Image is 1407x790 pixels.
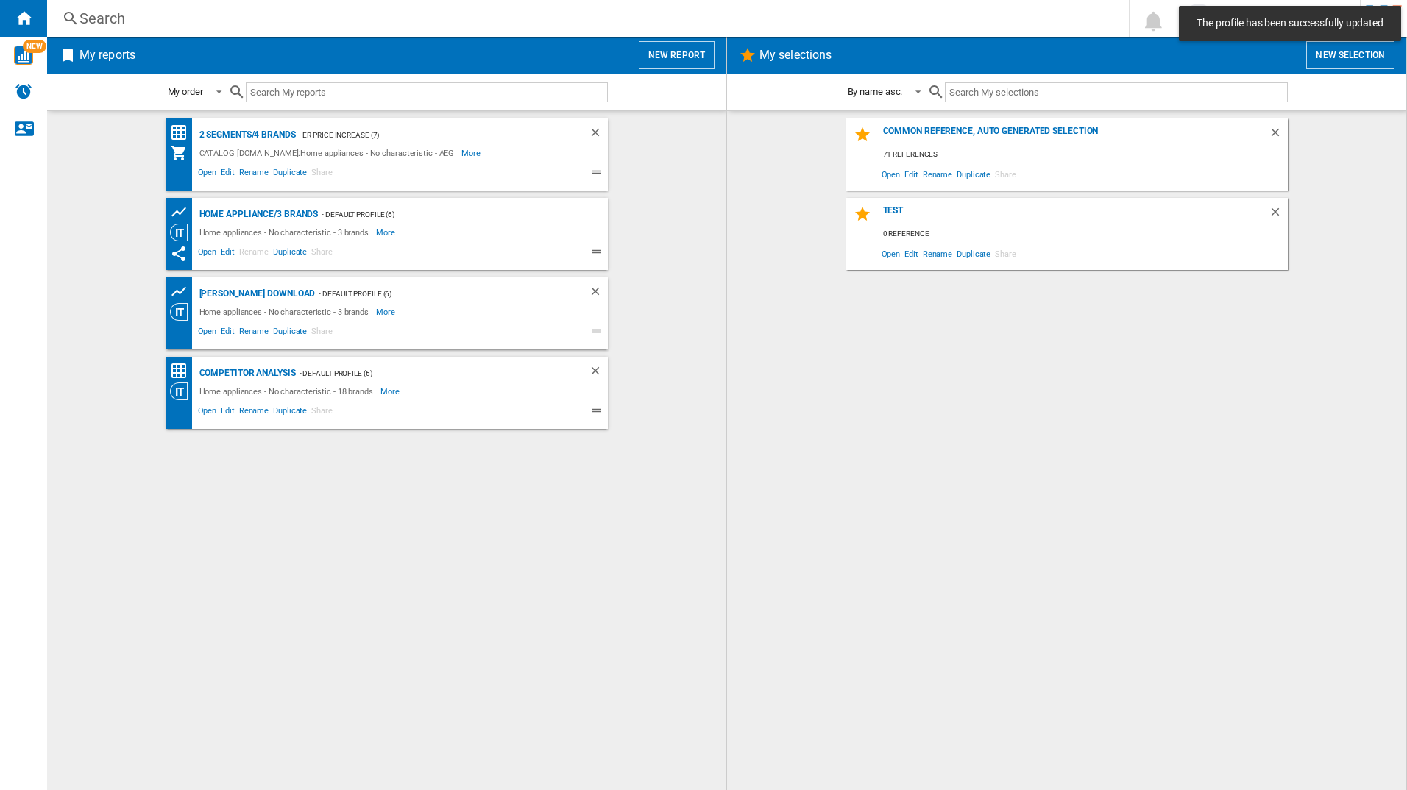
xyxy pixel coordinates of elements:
[315,285,559,303] div: - Default profile (6)
[954,243,993,263] span: Duplicate
[921,243,954,263] span: Rename
[196,144,462,162] div: CATALOG [DOMAIN_NAME]:Home appliances - No characteristic - AEG
[879,146,1288,164] div: 71 references
[170,303,196,321] div: Category View
[196,126,296,144] div: 2 segments/4 brands
[309,245,335,263] span: Share
[1306,41,1394,69] button: New selection
[170,224,196,241] div: Category View
[196,245,219,263] span: Open
[380,382,402,400] span: More
[237,404,271,421] span: Rename
[1269,126,1288,146] div: Delete
[237,245,271,263] span: Rename
[271,245,309,263] span: Duplicate
[461,144,483,162] span: More
[170,203,196,221] div: Product prices grid
[170,362,196,380] div: Price Matrix
[1192,16,1388,31] span: The profile has been successfully updated
[879,164,903,184] span: Open
[271,404,309,421] span: Duplicate
[219,324,237,342] span: Edit
[589,285,608,303] div: Delete
[993,243,1018,263] span: Share
[168,86,203,97] div: My order
[879,126,1269,146] div: Common reference, auto generated selection
[309,324,335,342] span: Share
[170,245,188,263] ng-md-icon: This report has been shared with you
[1269,205,1288,225] div: Delete
[170,144,196,162] div: My Assortment
[756,41,834,69] h2: My selections
[318,205,578,224] div: - Default profile (6)
[23,40,46,53] span: NEW
[237,324,271,342] span: Rename
[219,245,237,263] span: Edit
[196,303,376,321] div: Home appliances - No characteristic - 3 brands
[902,243,921,263] span: Edit
[237,166,271,183] span: Rename
[196,324,219,342] span: Open
[271,324,309,342] span: Duplicate
[848,86,903,97] div: By name asc.
[170,282,196,301] div: Product prices grid
[196,205,319,224] div: Home appliance/3 brands
[246,82,608,102] input: Search My reports
[196,382,380,400] div: Home appliances - No characteristic - 18 brands
[79,8,1091,29] div: Search
[196,404,219,421] span: Open
[902,164,921,184] span: Edit
[945,82,1287,102] input: Search My selections
[219,404,237,421] span: Edit
[170,382,196,400] div: Category View
[376,303,397,321] span: More
[170,124,196,142] div: Price Matrix
[954,164,993,184] span: Duplicate
[993,164,1018,184] span: Share
[296,364,559,382] div: - Default profile (6)
[309,404,335,421] span: Share
[196,285,316,303] div: [PERSON_NAME] Download
[14,46,33,65] img: wise-card.svg
[196,364,296,382] div: Competitor Analysis
[296,126,559,144] div: - ER Price Increase (7)
[376,224,397,241] span: More
[589,126,608,144] div: Delete
[639,41,715,69] button: New report
[219,166,237,183] span: Edit
[271,166,309,183] span: Duplicate
[196,166,219,183] span: Open
[309,166,335,183] span: Share
[77,41,138,69] h2: My reports
[879,243,903,263] span: Open
[15,82,32,100] img: alerts-logo.svg
[589,364,608,382] div: Delete
[196,224,376,241] div: Home appliances - No characteristic - 3 brands
[921,164,954,184] span: Rename
[879,205,1269,225] div: test
[879,225,1288,243] div: 0 reference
